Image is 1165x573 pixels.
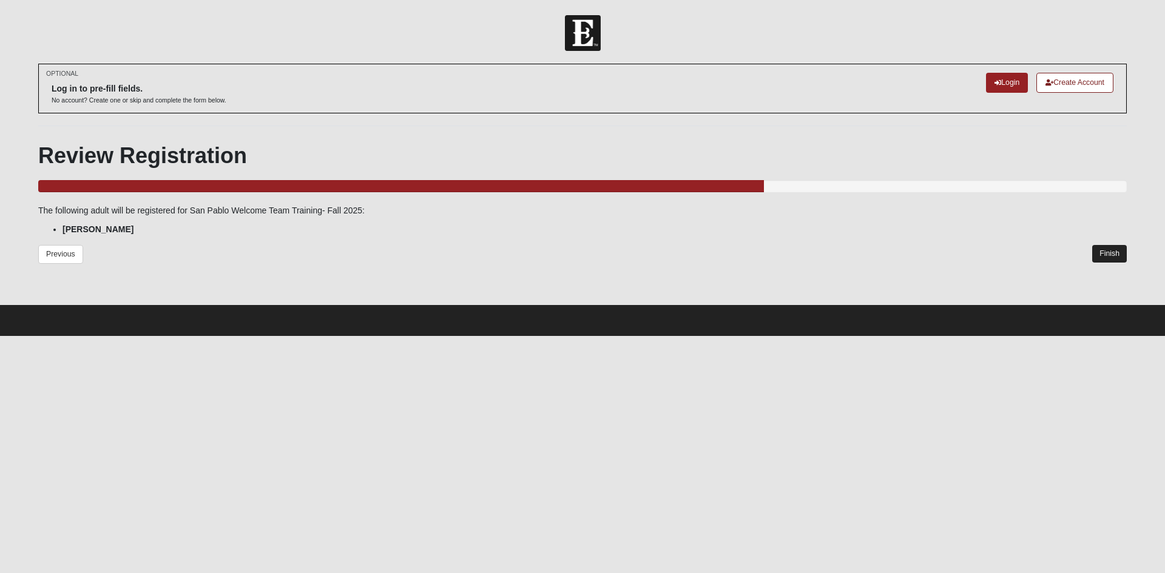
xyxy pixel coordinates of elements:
small: OPTIONAL [46,69,78,78]
p: The following adult will be registered for San Pablo Welcome Team Training- Fall 2025: [38,204,1127,217]
a: Create Account [1036,73,1113,93]
a: Login [986,73,1028,93]
h1: Review Registration [38,142,1127,169]
a: Finish [1092,245,1127,263]
h6: Log in to pre-fill fields. [52,84,226,94]
img: Church of Eleven22 Logo [565,15,601,51]
a: Previous [38,245,83,264]
strong: [PERSON_NAME] [62,224,133,234]
p: No account? Create one or skip and complete the form below. [52,96,226,105]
